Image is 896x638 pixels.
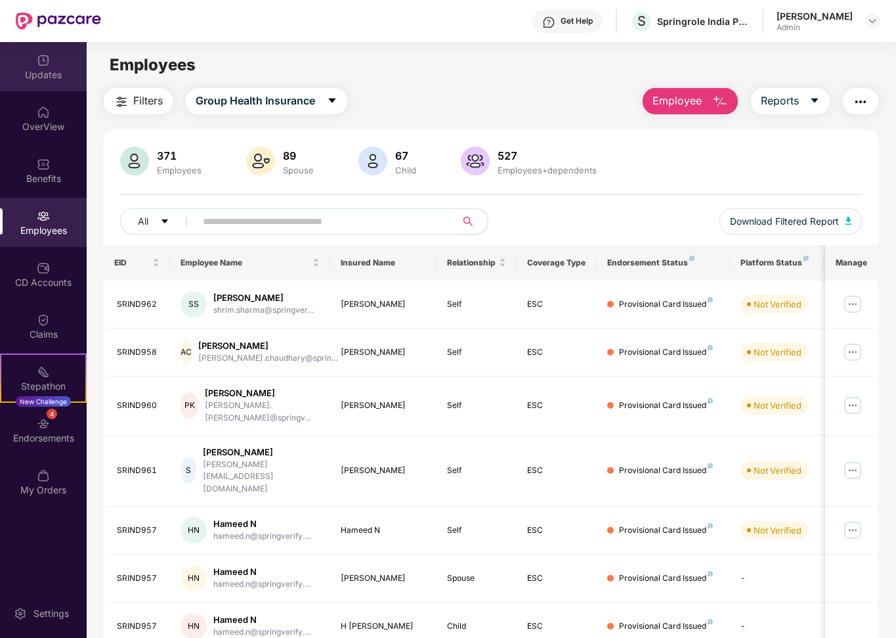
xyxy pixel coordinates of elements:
div: SRIND957 [117,620,160,633]
div: Self [447,298,506,311]
img: svg+xml;base64,PHN2ZyBpZD0iU2V0dGluZy0yMHgyMCIgeG1sbnM9Imh0dHA6Ly93d3cudzMub3JnLzIwMDAvc3ZnIiB3aW... [14,607,27,620]
img: svg+xml;base64,PHN2ZyBpZD0iVXBkYXRlZCIgeG1sbnM9Imh0dHA6Ly93d3cudzMub3JnLzIwMDAvc3ZnIiB3aWR0aD0iMj... [37,54,50,67]
div: Stepathon [1,380,85,393]
div: [PERSON_NAME] [203,446,320,459]
span: Download Filtered Report [730,214,839,229]
div: SRIND958 [117,346,160,359]
img: svg+xml;base64,PHN2ZyBpZD0iRW1wbG95ZWVzIiB4bWxucz0iaHR0cDovL3d3dy53My5vcmcvMjAwMC9zdmciIHdpZHRoPS... [37,210,50,223]
th: Manage [825,245,878,281]
div: Self [447,399,506,412]
div: SRIND957 [117,524,160,537]
img: New Pazcare Logo [16,12,101,30]
div: S [181,457,196,484]
button: Group Health Insurancecaret-down [186,88,347,114]
div: ESC [527,465,586,477]
img: svg+xml;base64,PHN2ZyB4bWxucz0iaHR0cDovL3d3dy53My5vcmcvMjAwMC9zdmciIHhtbG5zOnhsaW5rPSJodHRwOi8vd3... [120,147,149,175]
div: [PERSON_NAME] [341,346,427,359]
img: svg+xml;base64,PHN2ZyB4bWxucz0iaHR0cDovL3d3dy53My5vcmcvMjAwMC9zdmciIHhtbG5zOnhsaW5rPSJodHRwOi8vd3... [358,147,387,175]
img: manageButton [842,395,863,416]
div: 371 [154,149,204,162]
img: svg+xml;base64,PHN2ZyB4bWxucz0iaHR0cDovL3d3dy53My5vcmcvMjAwMC9zdmciIHdpZHRoPSI4IiBoZWlnaHQ9IjgiIH... [803,256,809,261]
div: ESC [527,572,586,585]
div: [PERSON_NAME] [213,292,314,304]
div: Child [447,620,506,633]
img: svg+xml;base64,PHN2ZyBpZD0iQ0RfQWNjb3VudHMiIGRhdGEtbmFtZT0iQ0QgQWNjb3VudHMiIHhtbG5zPSJodHRwOi8vd3... [37,262,50,275]
div: Not Verified [754,464,801,477]
div: SS [181,291,207,317]
div: Provisional Card Issued [619,524,713,537]
img: manageButton [842,342,863,363]
div: Self [447,524,506,537]
div: SRIND957 [117,572,160,585]
div: Endorsement Status [607,258,719,268]
span: caret-down [809,95,820,107]
div: ESC [527,399,586,412]
span: Employee [652,93,702,109]
div: Provisional Card Issued [619,620,713,633]
div: Hameed N [341,524,427,537]
div: Not Verified [754,399,801,412]
div: [PERSON_NAME] [205,387,320,399]
td: - [730,555,823,603]
div: Provisional Card Issued [619,465,713,477]
div: HN [181,517,207,543]
span: Filters [133,93,163,109]
div: HN [181,565,207,591]
div: Spouse [447,572,506,585]
th: Relationship [437,245,517,281]
div: ESC [527,524,586,537]
div: Not Verified [754,298,801,311]
div: Self [447,346,506,359]
div: Get Help [561,16,593,26]
div: [PERSON_NAME] [341,298,427,311]
div: SRIND962 [117,298,160,311]
img: svg+xml;base64,PHN2ZyB4bWxucz0iaHR0cDovL3d3dy53My5vcmcvMjAwMC9zdmciIHhtbG5zOnhsaW5rPSJodHRwOi8vd3... [845,217,852,225]
div: hameed.n@springverify.... [213,578,310,591]
div: ESC [527,620,586,633]
span: S [637,13,646,29]
img: svg+xml;base64,PHN2ZyBpZD0iQ2xhaW0iIHhtbG5zPSJodHRwOi8vd3d3LnczLm9yZy8yMDAwL3N2ZyIgd2lkdGg9IjIwIi... [37,313,50,327]
div: Hameed N [213,566,310,578]
div: Provisional Card Issued [619,399,713,412]
div: PK [181,392,198,419]
img: svg+xml;base64,PHN2ZyB4bWxucz0iaHR0cDovL3d3dy53My5vcmcvMjAwMC9zdmciIHdpZHRoPSI4IiBoZWlnaHQ9IjgiIH... [708,398,713,403]
button: Employee [643,88,738,114]
div: [PERSON_NAME] [341,572,427,585]
button: Download Filtered Report [719,208,863,235]
img: svg+xml;base64,PHN2ZyBpZD0iRW5kb3JzZW1lbnRzIiB4bWxucz0iaHR0cDovL3d3dy53My5vcmcvMjAwMC9zdmciIHdpZH... [37,417,50,430]
button: Filters [104,88,173,114]
div: 89 [280,149,316,162]
th: EID [104,245,171,281]
img: svg+xml;base64,PHN2ZyB4bWxucz0iaHR0cDovL3d3dy53My5vcmcvMjAwMC9zdmciIHdpZHRoPSI4IiBoZWlnaHQ9IjgiIH... [689,256,694,261]
img: svg+xml;base64,PHN2ZyB4bWxucz0iaHR0cDovL3d3dy53My5vcmcvMjAwMC9zdmciIHdpZHRoPSI4IiBoZWlnaHQ9IjgiIH... [708,297,713,302]
img: svg+xml;base64,PHN2ZyB4bWxucz0iaHR0cDovL3d3dy53My5vcmcvMjAwMC9zdmciIHhtbG5zOnhsaW5rPSJodHRwOi8vd3... [246,147,275,175]
div: AC [181,339,192,365]
span: All [138,214,148,229]
div: H [PERSON_NAME] [341,620,427,633]
div: Employees+dependents [495,165,599,175]
div: Spouse [280,165,316,175]
span: search [456,216,481,227]
div: Springrole India Private Limited [657,15,749,28]
div: New Challenge [16,396,71,407]
img: svg+xml;base64,PHN2ZyB4bWxucz0iaHR0cDovL3d3dy53My5vcmcvMjAwMC9zdmciIHdpZHRoPSIyMSIgaGVpZ2h0PSIyMC... [37,365,50,378]
span: Employee Name [181,258,310,268]
th: Insured Name [330,245,437,281]
span: EID [114,258,150,268]
div: [PERSON_NAME][EMAIL_ADDRESS][DOMAIN_NAME] [203,459,320,496]
div: Hameed N [213,518,310,530]
div: 4 [47,409,57,419]
div: Not Verified [754,524,801,537]
div: Child [393,165,419,175]
div: Provisional Card Issued [619,572,713,585]
div: Self [447,465,506,477]
span: caret-down [327,95,337,107]
img: svg+xml;base64,PHN2ZyBpZD0iSGVscC0zMngzMiIgeG1sbnM9Imh0dHA6Ly93d3cudzMub3JnLzIwMDAvc3ZnIiB3aWR0aD... [542,16,555,29]
img: svg+xml;base64,PHN2ZyB4bWxucz0iaHR0cDovL3d3dy53My5vcmcvMjAwMC9zdmciIHhtbG5zOnhsaW5rPSJodHRwOi8vd3... [712,94,728,110]
th: Employee Name [170,245,330,281]
div: [PERSON_NAME].chaudhary@sprin... [198,352,337,365]
div: [PERSON_NAME].[PERSON_NAME]@springv... [205,399,320,424]
div: [PERSON_NAME] [198,340,337,352]
span: Relationship [447,258,496,268]
img: svg+xml;base64,PHN2ZyBpZD0iRHJvcGRvd24tMzJ4MzIiIHhtbG5zPSJodHRwOi8vd3d3LnczLm9yZy8yMDAwL3N2ZyIgd2... [867,16,878,26]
